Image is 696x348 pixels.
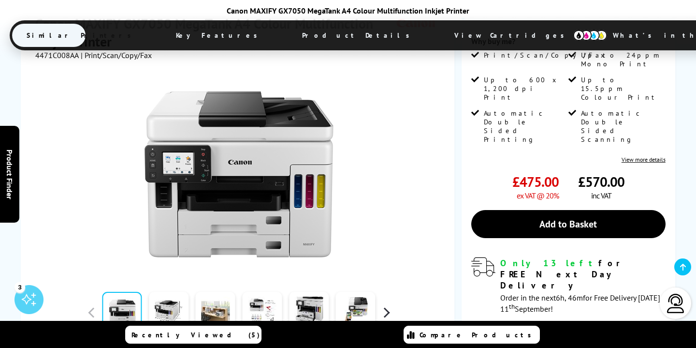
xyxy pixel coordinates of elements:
[131,331,260,339] span: Recently Viewed (5)
[484,109,566,144] span: Automatic Double Sided Printing
[484,76,566,102] span: Up to 600 x 1,200 dpi Print
[622,156,666,163] a: View more details
[556,293,583,303] span: 6h, 46m
[288,24,429,47] span: Product Details
[581,109,664,144] span: Automatic Double Sided Scanning
[14,282,25,292] div: 3
[500,257,598,269] span: Only 13 left
[161,24,277,47] span: Key Features
[471,257,666,313] div: modal_delivery
[591,191,611,200] span: inc VAT
[144,79,333,269] img: Canon MAXIFY GX7050 MegaTank
[512,173,559,191] span: £475.00
[578,173,624,191] span: £570.00
[517,191,559,200] span: ex VAT @ 20%
[581,76,664,102] span: Up to 15.5ppm Colour Print
[12,24,151,47] span: Similar Printers
[500,257,666,291] div: for FREE Next Day Delivery
[440,23,588,48] span: View Cartridges
[471,210,666,238] a: Add to Basket
[666,294,685,313] img: user-headset-light.svg
[420,331,536,339] span: Compare Products
[509,302,515,311] sup: th
[125,326,261,344] a: Recently Viewed (5)
[573,30,607,41] img: cmyk-icon.svg
[10,6,686,15] div: Canon MAXIFY GX7050 MegaTank A4 Colour Multifunction Inkjet Printer
[500,293,660,314] span: Order in the next for Free Delivery [DATE] 11 September!
[581,51,664,68] span: Up to 24ppm Mono Print
[404,326,540,344] a: Compare Products
[5,149,14,199] span: Product Finder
